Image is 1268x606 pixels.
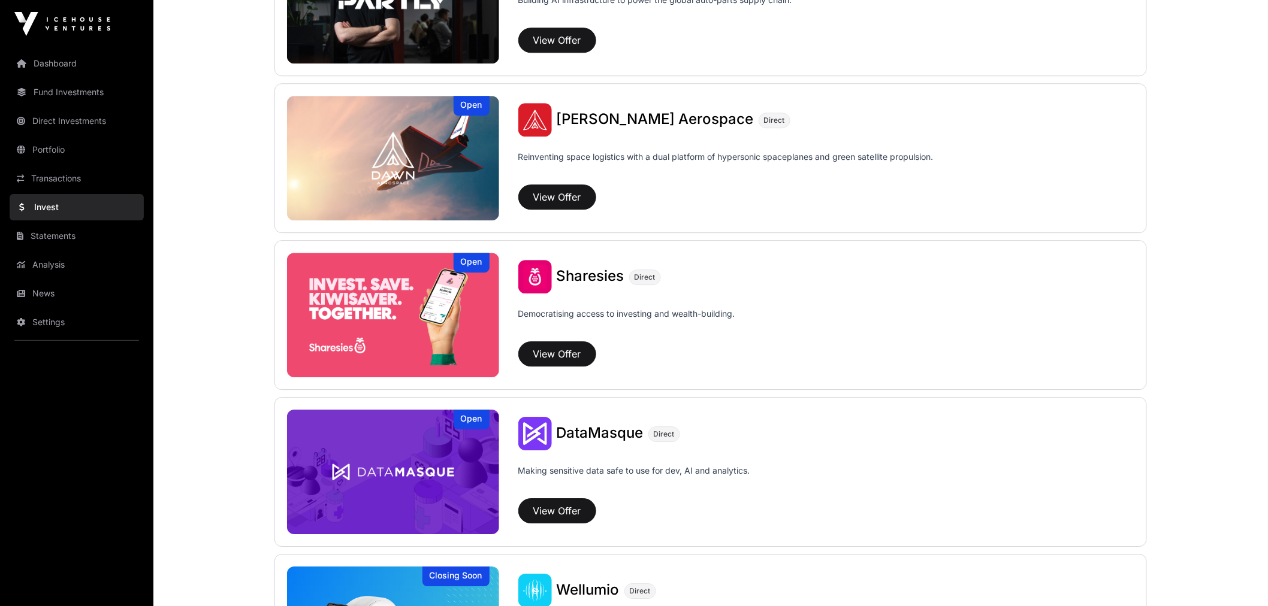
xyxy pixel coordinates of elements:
[10,79,144,105] a: Fund Investments
[518,103,552,137] img: Dawn Aerospace
[518,341,596,366] button: View Offer
[557,581,620,598] span: Wellumio
[10,223,144,249] a: Statements
[518,465,750,493] p: Making sensitive data safe to use for dev, AI and analytics.
[287,253,499,377] a: SharesiesOpen
[454,253,490,272] div: Open
[287,96,499,220] a: Dawn AerospaceOpen
[557,112,754,128] a: [PERSON_NAME] Aerospace
[1208,549,1268,606] iframe: Chat Widget
[10,137,144,163] a: Portfolio
[422,566,490,586] div: Closing Soon
[518,28,596,53] button: View Offer
[557,269,624,284] a: Sharesies
[287,410,499,534] a: DataMasqueOpen
[14,12,110,36] img: Icehouse Ventures Logo
[764,116,785,125] span: Direct
[518,184,596,210] button: View Offer
[557,267,624,284] span: Sharesies
[630,586,651,596] span: Direct
[557,424,644,441] span: DataMasque
[518,417,552,450] img: DataMasque
[557,110,754,128] span: [PERSON_NAME] Aerospace
[10,309,144,335] a: Settings
[10,108,144,134] a: Direct Investments
[287,410,499,534] img: DataMasque
[10,50,144,77] a: Dashboard
[518,498,596,523] button: View Offer
[518,260,552,293] img: Sharesies
[454,410,490,429] div: Open
[10,165,144,192] a: Transactions
[518,308,735,337] p: Democratising access to investing and wealth-building.
[518,151,934,180] p: Reinventing space logistics with a dual platform of hypersonic spaceplanes and green satellite pr...
[654,429,675,439] span: Direct
[287,253,499,377] img: Sharesies
[10,194,144,220] a: Invest
[557,426,644,441] a: DataMasque
[10,252,144,278] a: Analysis
[635,272,656,282] span: Direct
[10,280,144,307] a: News
[557,583,620,598] a: Wellumio
[287,96,499,220] img: Dawn Aerospace
[454,96,490,116] div: Open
